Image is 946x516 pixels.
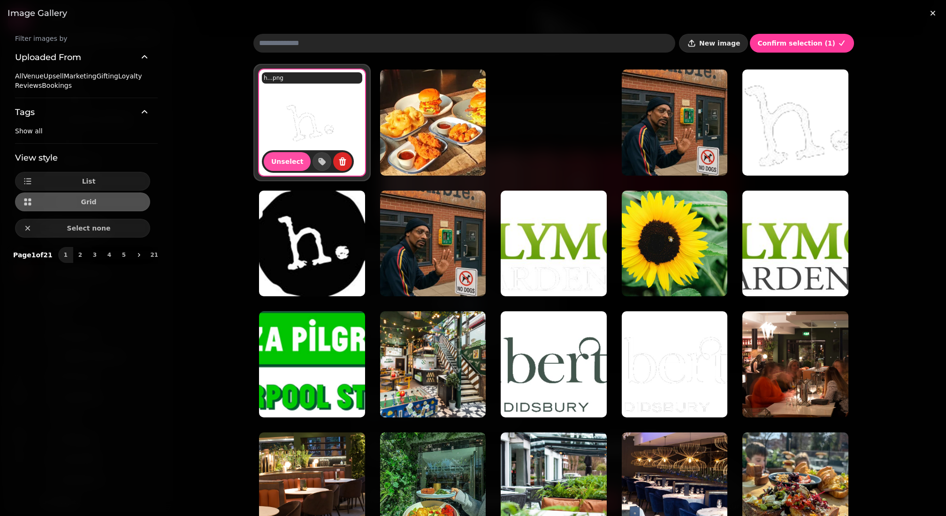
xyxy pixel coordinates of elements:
button: Grid [15,193,150,211]
img: h..png [742,69,848,176]
img: h...png [259,69,365,176]
img: 412518761_334446432853930_3056365399326764377_n.jpg [259,191,365,297]
nav: Pagination [58,247,162,263]
img: plymouthlogo_no_backgroundpl.png [501,191,607,297]
span: 21 [151,252,158,258]
button: Unselect [264,152,311,171]
span: 4 [106,252,113,258]
span: Gifting [96,72,118,80]
span: Unselect [271,158,303,165]
button: next [131,247,147,263]
span: 2 [76,252,84,258]
span: Show all [15,127,43,135]
span: Venue [23,72,43,80]
button: Confirm selection (1) [750,34,854,53]
div: Uploaded From [15,71,150,98]
img: 370ae9e3-025d-451b-a7b5-e5b3dcedd1c1.png [380,311,486,417]
img: 505161585_631612629937441_5876189567773684270_n.jpg [380,69,486,176]
span: 3 [91,252,99,258]
img: ddfde158-4919-4208-b648-040660026d44.png [259,311,365,417]
span: Grid [35,199,142,205]
span: Select none [35,225,142,231]
span: Marketing [64,72,97,80]
button: 3 [87,247,102,263]
img: aber.png [622,311,728,417]
img: 524569541_1524914415548444_6457919860673341810_n.jpg [380,191,486,297]
span: List [35,178,142,185]
button: Tags [15,98,150,126]
p: Page 1 of 21 [9,250,56,260]
button: List [15,172,150,191]
img: a-bee-tucks-into-the-dark-centre-of-a-sunflower.jpg [622,191,728,297]
button: Uploaded From [15,43,150,71]
label: Filter images by [8,34,158,43]
button: 2 [73,247,88,263]
h3: Image gallery [8,8,938,19]
img: IMG_3950.jpg [742,311,848,417]
h3: View style [15,151,150,164]
button: delete [333,152,352,171]
button: 4 [102,247,117,263]
p: h...png [264,74,283,82]
span: Bookings [42,82,72,89]
img: plymouthlogo_no_background.png [742,191,848,297]
span: Upsell [44,72,64,80]
button: New image [679,34,748,53]
button: 1 [58,247,73,263]
span: Confirm selection ( 1 ) [757,40,835,46]
span: Loyalty [118,72,142,80]
span: 1 [62,252,69,258]
span: All [15,72,23,80]
div: Tags [15,126,150,143]
span: 5 [120,252,128,258]
button: 5 [116,247,131,263]
span: Reviews [15,82,42,89]
img: albertss.png [501,311,607,417]
span: New image [699,40,740,46]
button: Select none [15,219,150,238]
button: 21 [147,247,162,263]
img: 524569541_1524914415548444_6457919860673341810_n.jpg [622,69,728,176]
